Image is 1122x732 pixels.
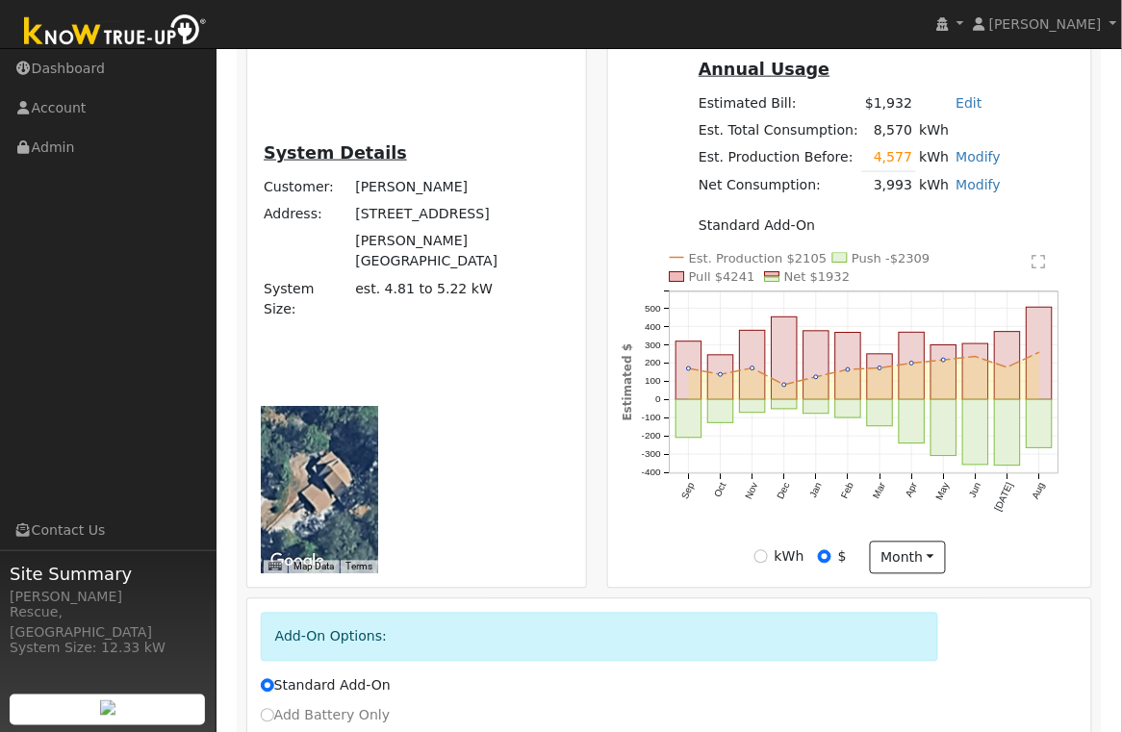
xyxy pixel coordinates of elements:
text: 100 [645,376,661,387]
text: Aug [1031,482,1047,502]
td: [PERSON_NAME][GEOGRAPHIC_DATA] [352,228,573,275]
rect: onclick="" [708,356,734,400]
rect: onclick="" [867,400,893,427]
rect: onclick="" [740,400,766,414]
text: Net $1932 [784,270,851,285]
circle: onclick="" [1037,351,1041,355]
rect: onclick="" [676,341,702,400]
td: System Size [352,275,573,322]
text: Pull $4241 [689,270,755,285]
div: [PERSON_NAME] [10,587,206,607]
circle: onclick="" [879,366,882,370]
td: [STREET_ADDRESS] [352,201,573,228]
circle: onclick="" [847,368,851,372]
td: Est. Total Consumption: [696,116,862,143]
a: Modify [956,177,1002,192]
circle: onclick="" [910,362,914,366]
rect: onclick="" [835,333,861,400]
img: Know True-Up [14,11,217,54]
text: 400 [645,321,661,332]
td: Estimated Bill: [696,89,862,116]
text: Dec [776,482,792,502]
td: kWh [916,171,953,199]
rect: onclick="" [931,400,957,456]
td: [PERSON_NAME] [352,174,573,201]
td: System Size: [261,275,352,322]
rect: onclick="" [708,400,734,423]
a: Terms (opens in new tab) [345,562,372,572]
rect: onclick="" [1027,308,1053,400]
td: Standard Add-On [696,213,1005,240]
div: Add-On Options: [261,613,939,662]
div: System Size: 12.33 kW [10,638,206,658]
text: Nov [744,482,760,502]
text: -400 [642,467,661,478]
text:  [1033,254,1046,269]
circle: onclick="" [751,366,754,370]
input: Add Battery Only [261,709,274,722]
rect: onclick="" [963,400,989,466]
circle: onclick="" [687,367,691,371]
circle: onclick="" [782,384,786,388]
text: Oct [712,481,728,499]
text: -100 [642,413,661,423]
td: kWh [916,144,953,172]
td: $1,932 [862,89,916,116]
text: -300 [642,449,661,460]
text: -200 [642,431,661,442]
text: Apr [904,481,920,499]
text: 0 [655,394,661,405]
input: kWh [754,550,768,564]
circle: onclick="" [974,355,978,359]
u: System Details [264,143,407,163]
rect: onclick="" [995,400,1021,467]
input: Standard Add-On [261,679,274,693]
div: Rescue, [GEOGRAPHIC_DATA] [10,602,206,643]
text: 500 [645,303,661,314]
rect: onclick="" [931,345,957,400]
td: kWh [916,116,1005,143]
td: Net Consumption: [696,171,862,199]
label: Standard Add-On [261,676,391,696]
label: kWh [775,547,804,568]
u: Annual Usage [699,60,829,79]
img: Google [266,549,329,574]
text: Mar [871,481,888,501]
a: Edit [956,95,982,111]
td: Customer: [261,174,352,201]
rect: onclick="" [676,400,702,439]
a: Modify [956,149,1002,164]
circle: onclick="" [942,359,946,363]
text: May [934,482,952,503]
circle: onclick="" [814,376,818,380]
button: Map Data [293,561,334,574]
text: Est. Production $2105 [689,251,828,265]
rect: onclick="" [867,355,893,400]
circle: onclick="" [719,373,723,377]
rect: onclick="" [835,400,861,418]
rect: onclick="" [963,344,989,400]
img: retrieve [100,700,115,716]
td: Est. Production Before: [696,144,862,172]
text: Feb [839,481,855,501]
span: [PERSON_NAME] [989,16,1102,32]
rect: onclick="" [772,317,798,400]
rect: onclick="" [803,332,829,400]
rect: onclick="" [803,400,829,415]
label: Add Battery Only [261,706,391,726]
text: [DATE] [993,481,1015,513]
text: Estimated $ [621,344,634,422]
text: 300 [645,340,661,350]
rect: onclick="" [740,331,766,400]
rect: onclick="" [995,332,1021,400]
td: 8,570 [862,116,916,143]
button: Keyboard shortcuts [268,561,282,574]
rect: onclick="" [900,333,926,400]
text: Sep [679,481,697,501]
input: $ [818,550,831,564]
text: Jun [967,482,983,500]
text: 200 [645,358,661,368]
rect: onclick="" [772,400,798,410]
rect: onclick="" [900,400,926,443]
a: Open this area in Google Maps (opens a new window) [266,549,329,574]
